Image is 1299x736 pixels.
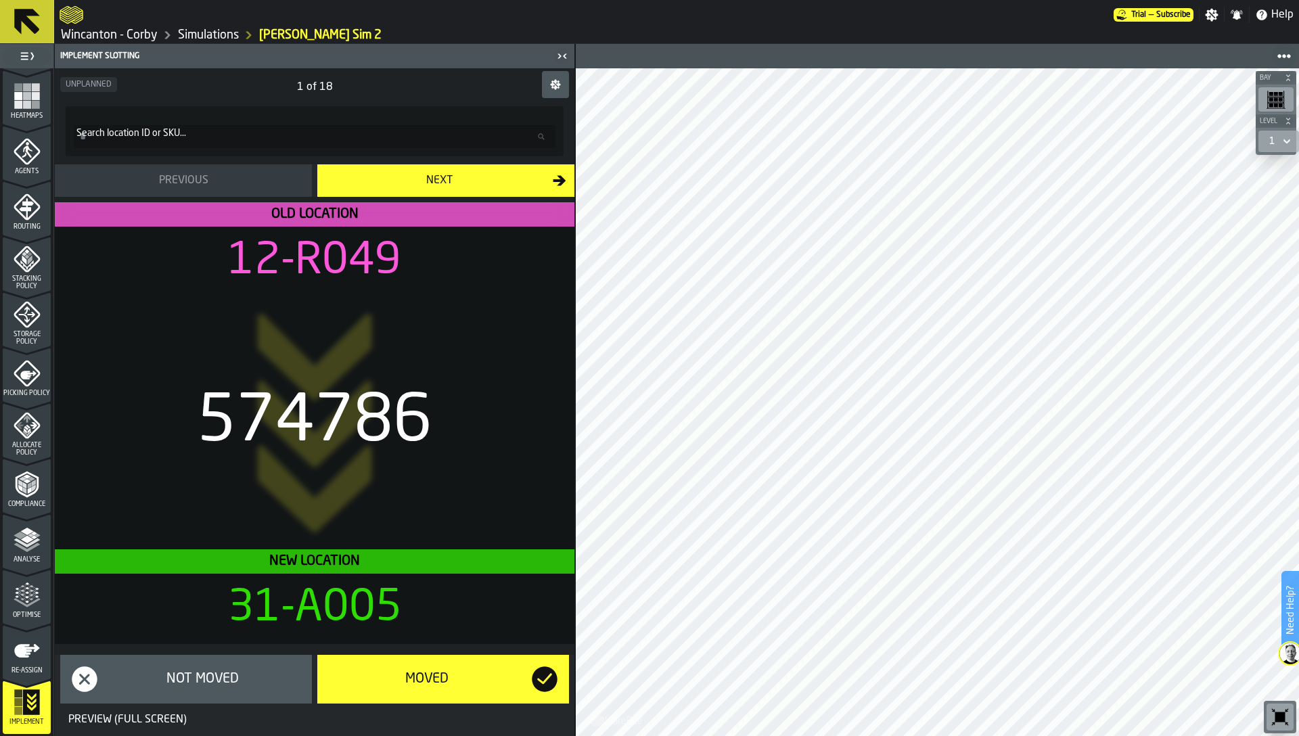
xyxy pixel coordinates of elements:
[3,501,51,508] span: Compliance
[1269,706,1291,728] svg: Reset zoom and position
[3,514,51,568] li: menu Analyse
[60,655,312,704] button: button-Not Moved
[1250,7,1299,23] label: button-toggle-Help
[1225,8,1249,22] label: button-toggle-Notifications
[578,706,655,733] a: logo-header
[3,223,51,231] span: Routing
[63,172,304,189] div: Previous
[3,181,51,235] li: menu Routing
[1114,8,1193,22] div: Menu Subscription
[55,549,574,574] h2: New Location
[3,612,51,619] span: Optimise
[317,655,569,704] button: button-Moved
[1264,701,1296,733] div: button-toolbar-undefined
[317,164,574,197] button: button-Next
[1264,133,1294,149] div: DropdownMenuValue-1
[55,44,574,68] header: Implement Slotting
[3,275,51,290] span: Stacking Policy
[3,112,51,120] span: Heatmaps
[1256,85,1296,114] div: button-toolbar-undefined
[3,348,51,402] li: menu Picking Policy
[3,331,51,346] span: Storage Policy
[74,125,555,148] input: label
[3,442,51,457] span: Allocate Policy
[55,202,574,227] h2: Old Location
[1257,118,1281,125] span: Level
[1283,572,1298,648] label: Need Help?
[3,718,51,726] span: Implement
[3,292,51,346] li: menu Storage Policy
[60,27,1294,43] nav: Breadcrumb
[1114,8,1193,22] a: link-to-/wh/i/ace0e389-6ead-4668-b816-8dc22364bb41/pricing/
[259,28,382,43] a: link-to-/wh/i/ace0e389-6ead-4668-b816-8dc22364bb41/simulations/b4a27379-2c46-42e8-8c45-e0bdfe15f7b4
[3,403,51,457] li: menu Allocate Policy
[553,48,572,64] label: button-toggle-Close me
[101,670,304,689] div: Not Moved
[1200,8,1224,22] label: button-toggle-Settings
[58,51,553,61] div: Implement Slotting
[3,126,51,180] li: menu Agents
[3,15,51,69] li: menu Data Stats
[3,70,51,124] li: menu Heatmaps
[58,576,572,641] span: 31-A005
[63,712,192,728] div: Preview (Full Screen)
[1256,71,1296,85] button: button-
[3,237,51,291] li: menu Stacking Policy
[60,3,83,27] a: logo-header
[1131,10,1146,20] span: Trial
[61,28,158,43] a: link-to-/wh/i/ace0e389-6ead-4668-b816-8dc22364bb41
[1256,114,1296,128] button: button-
[178,28,239,43] a: link-to-/wh/i/ace0e389-6ead-4668-b816-8dc22364bb41
[1149,10,1154,20] span: —
[66,375,564,472] div: 574786
[1269,136,1275,147] div: DropdownMenuValue-1
[76,128,186,139] span: label
[3,625,51,679] li: menu Re-assign
[3,390,51,397] span: Picking Policy
[1156,10,1191,20] span: Subscribe
[58,229,572,294] span: 12-R049
[1257,74,1281,82] span: Bay
[55,164,312,197] button: button-Previous
[55,704,200,736] button: button-Preview (Full Screen)
[3,667,51,674] span: Re-assign
[3,556,51,563] span: Analyse
[3,168,51,175] span: Agents
[3,459,51,513] li: menu Compliance
[3,47,51,66] label: button-toggle-Toggle Full Menu
[3,570,51,624] li: menu Optimise
[1271,7,1294,23] span: Help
